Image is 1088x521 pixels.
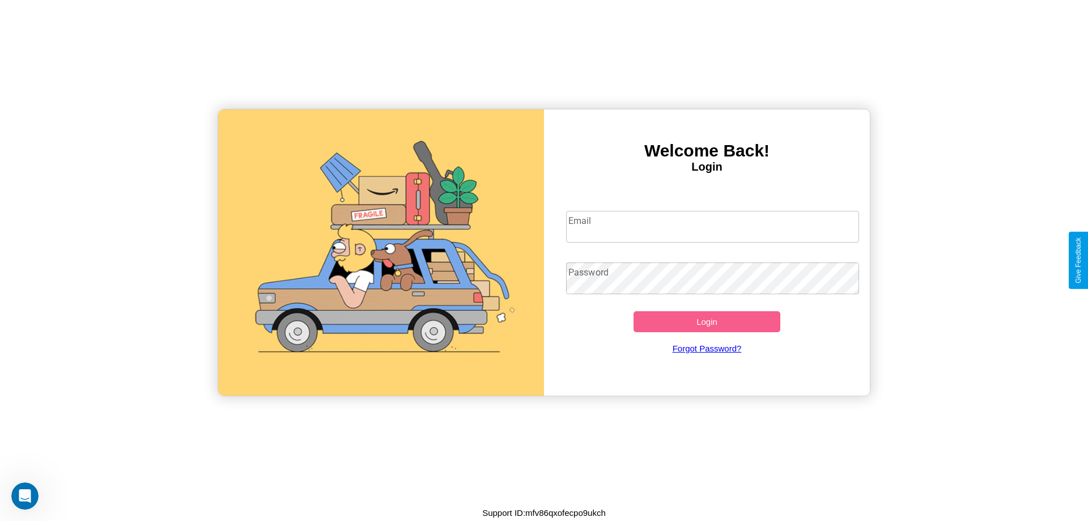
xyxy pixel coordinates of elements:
[1074,238,1082,283] div: Give Feedback
[482,505,606,520] p: Support ID: mfv86qxofecpo9ukch
[544,141,870,160] h3: Welcome Back!
[560,332,854,365] a: Forgot Password?
[544,160,870,173] h4: Login
[634,311,780,332] button: Login
[11,482,39,510] iframe: Intercom live chat
[218,109,544,396] img: gif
